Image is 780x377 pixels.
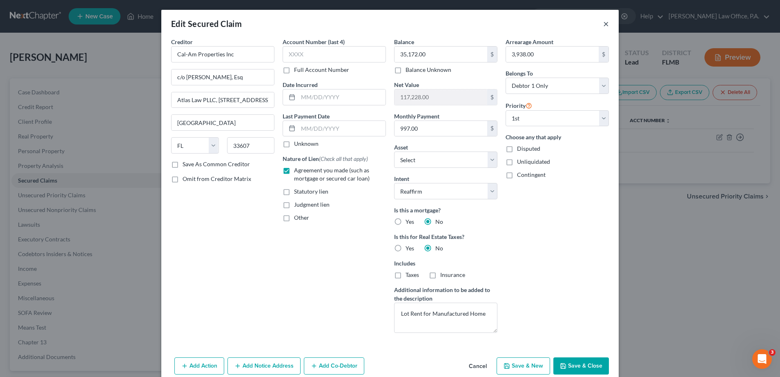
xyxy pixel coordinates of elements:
input: Apt, Suite, etc... [172,92,274,108]
span: Creditor [171,38,193,45]
button: Add Co-Debtor [304,357,364,375]
button: Add Action [174,357,224,375]
input: MM/DD/YYYY [298,89,386,105]
div: $ [487,47,497,62]
label: Balance Unknown [406,66,451,74]
input: Enter city... [172,115,274,130]
label: Unknown [294,140,319,148]
input: 0.00 [506,47,599,62]
label: Date Incurred [283,80,318,89]
span: 3 [769,349,776,356]
span: Yes [406,218,414,225]
input: Enter address... [172,69,274,85]
label: Is this a mortgage? [394,206,497,214]
input: Enter zip... [227,137,275,154]
div: $ [487,89,497,105]
label: Arrearage Amount [506,38,553,46]
div: $ [487,121,497,136]
label: Balance [394,38,414,46]
span: Yes [406,245,414,252]
input: MM/DD/YYYY [298,121,386,136]
iframe: Intercom live chat [752,349,772,369]
label: Intent [394,174,409,183]
span: Belongs To [506,70,533,77]
span: Asset [394,144,408,151]
input: 0.00 [394,89,487,105]
label: Last Payment Date [283,112,330,120]
span: (Check all that apply) [319,155,368,162]
label: Includes [394,259,497,268]
button: Add Notice Address [227,357,301,375]
button: Save & Close [553,357,609,375]
span: Agreement you made (such as mortgage or secured car loan) [294,167,370,182]
span: Omit from Creditor Matrix [183,175,251,182]
input: 0.00 [394,121,487,136]
div: $ [599,47,608,62]
span: No [435,218,443,225]
label: Priority [506,100,532,110]
label: Choose any that apply [506,133,609,141]
button: Save & New [497,357,550,375]
input: XXXX [283,46,386,62]
span: No [435,245,443,252]
span: Insurance [440,271,465,278]
label: Additional information to be added to the description [394,286,497,303]
label: Save As Common Creditor [183,160,250,168]
label: Net Value [394,80,419,89]
span: Contingent [517,171,546,178]
span: Taxes [406,271,419,278]
label: Nature of Lien [283,154,368,163]
label: Monthly Payment [394,112,439,120]
label: Account Number (last 4) [283,38,345,46]
span: Disputed [517,145,540,152]
button: Cancel [462,358,493,375]
span: Judgment lien [294,201,330,208]
span: Statutory lien [294,188,328,195]
div: Edit Secured Claim [171,18,242,29]
button: × [603,19,609,29]
label: Is this for Real Estate Taxes? [394,232,497,241]
input: Search creditor by name... [171,46,274,62]
input: 0.00 [394,47,487,62]
span: Unliquidated [517,158,550,165]
label: Full Account Number [294,66,349,74]
span: Other [294,214,309,221]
